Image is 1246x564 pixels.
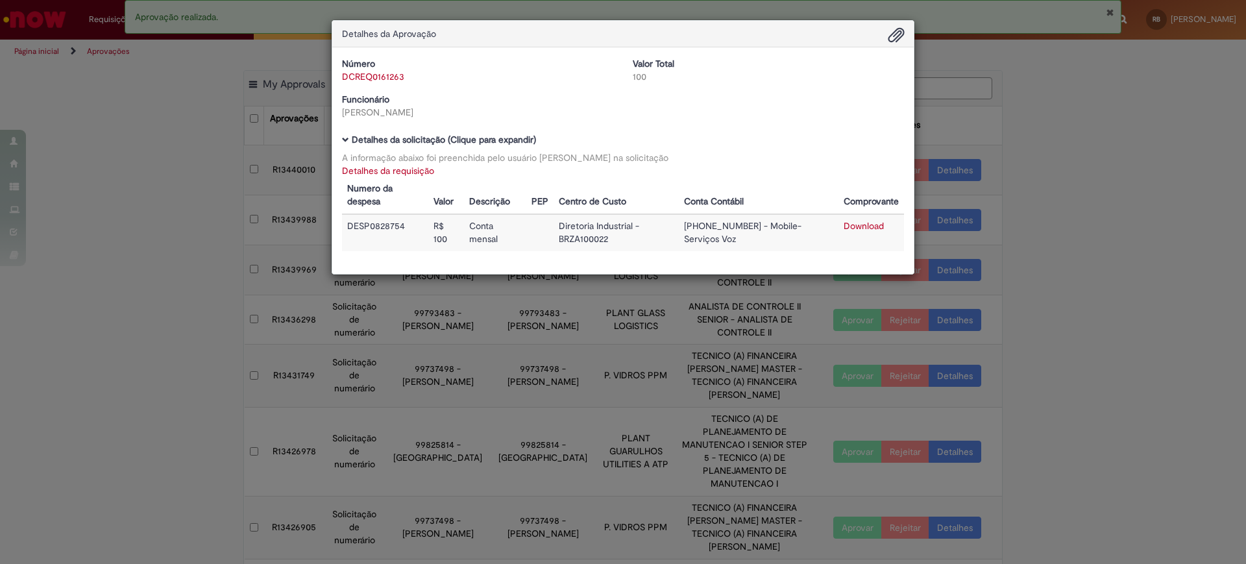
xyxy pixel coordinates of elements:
span: Detalhes da Aprovação [342,28,436,40]
div: A informação abaixo foi preenchida pelo usuário [PERSON_NAME] na solicitação [342,151,904,164]
td: R$ 100 [428,214,464,251]
th: Valor [428,177,464,214]
td: [PHONE_NUMBER] - Mobile-Serviços Voz [679,214,838,251]
th: Comprovante [838,177,904,214]
th: Centro de Custo [554,177,678,214]
th: Descrição [464,177,526,214]
th: PEP [526,177,554,214]
div: [PERSON_NAME] [342,106,613,119]
b: Valor Total [633,58,674,69]
a: Download [844,220,884,232]
b: Detalhes da solicitação (Clique para expandir) [352,134,536,145]
td: Diretoria Industrial - BRZA100022 [554,214,678,251]
td: Conta mensal [464,214,526,251]
b: Número [342,58,375,69]
td: DESP0828754 [342,214,428,251]
th: Conta Contábil [679,177,838,214]
th: Numero da despesa [342,177,428,214]
a: Detalhes da requisição [342,165,434,177]
div: 100 [633,70,904,83]
a: DCREQ0161263 [342,71,404,82]
b: Funcionário [342,93,389,105]
h5: Detalhes da solicitação (Clique para expandir) [342,135,904,145]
